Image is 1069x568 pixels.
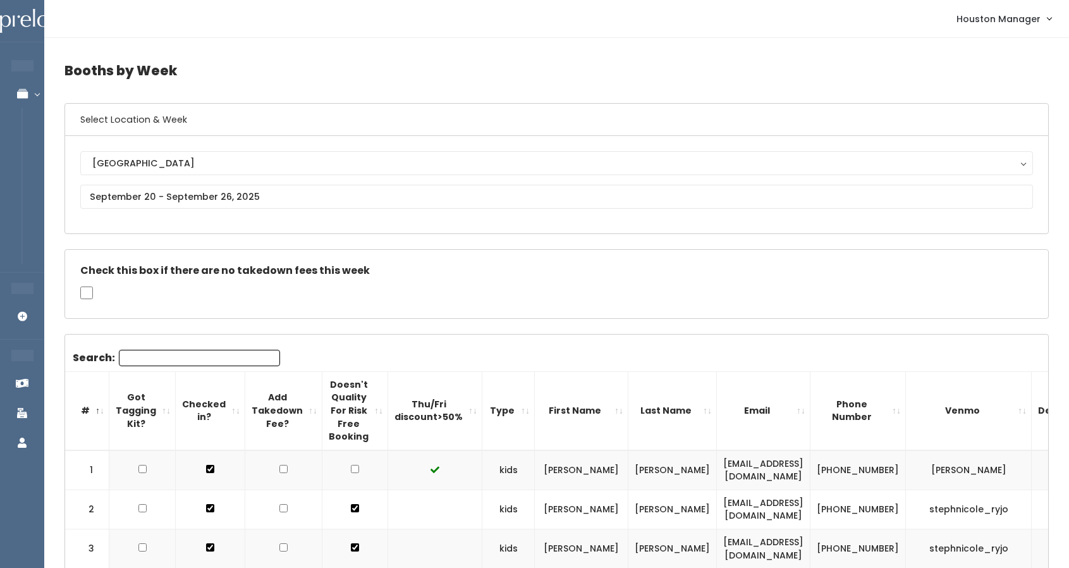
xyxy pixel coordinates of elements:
th: Phone Number: activate to sort column ascending [810,371,906,450]
td: [PERSON_NAME] [535,490,628,529]
td: kids [482,490,535,529]
th: First Name: activate to sort column ascending [535,371,628,450]
td: stephnicole_ryjo [906,490,1032,529]
th: Email: activate to sort column ascending [717,371,810,450]
th: Last Name: activate to sort column ascending [628,371,717,450]
input: Search: [119,350,280,366]
label: Search: [73,350,280,366]
th: #: activate to sort column descending [65,371,109,450]
td: 2 [65,490,109,529]
th: Doesn't Quality For Risk Free Booking : activate to sort column ascending [322,371,388,450]
th: Checked in?: activate to sort column ascending [176,371,245,450]
h5: Check this box if there are no takedown fees this week [80,265,1033,276]
td: [EMAIL_ADDRESS][DOMAIN_NAME] [717,490,810,529]
h6: Select Location & Week [65,104,1048,136]
th: Type: activate to sort column ascending [482,371,535,450]
th: Got Tagging Kit?: activate to sort column ascending [109,371,176,450]
th: Add Takedown Fee?: activate to sort column ascending [245,371,322,450]
td: [EMAIL_ADDRESS][DOMAIN_NAME] [717,450,810,490]
span: Houston Manager [956,12,1041,26]
button: [GEOGRAPHIC_DATA] [80,151,1033,175]
td: [PERSON_NAME] [628,490,717,529]
h4: Booths by Week [64,53,1049,88]
td: [PERSON_NAME] [535,450,628,490]
td: [PHONE_NUMBER] [810,450,906,490]
a: Houston Manager [944,5,1064,32]
td: [PERSON_NAME] [628,450,717,490]
input: September 20 - September 26, 2025 [80,185,1033,209]
td: kids [482,450,535,490]
td: 1 [65,450,109,490]
th: Venmo: activate to sort column ascending [906,371,1032,450]
td: [PERSON_NAME] [906,450,1032,490]
th: Thu/Fri discount&gt;50%: activate to sort column ascending [388,371,482,450]
td: [PHONE_NUMBER] [810,490,906,529]
div: [GEOGRAPHIC_DATA] [92,156,1021,170]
